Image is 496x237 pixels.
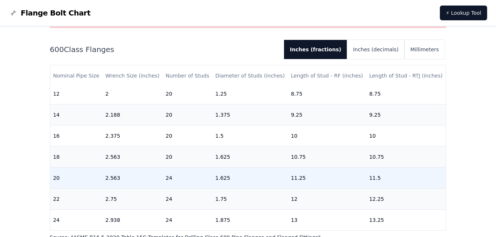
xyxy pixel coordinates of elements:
td: 16 [50,125,103,146]
td: 24 [163,167,212,188]
td: 8.75 [288,83,366,104]
td: 20 [163,83,212,104]
button: Millimeters [404,40,445,59]
td: 12 [50,83,103,104]
td: 12 [288,188,366,209]
td: 1.625 [212,146,288,167]
td: 10 [366,125,446,146]
td: 13 [288,209,366,230]
td: 20 [50,167,103,188]
a: Flange Bolt Chart LogoFlange Bolt Chart [9,8,90,18]
td: 22 [50,188,103,209]
td: 2.563 [102,167,163,188]
th: Diameter of Studs (inches) [212,65,288,86]
button: Inches (fractions) [284,40,347,59]
td: 20 [163,146,212,167]
td: 12.25 [366,188,446,209]
td: 11.25 [288,167,366,188]
td: 1.875 [212,209,288,230]
td: 20 [163,125,212,146]
td: 2.563 [102,146,163,167]
td: 10.75 [288,146,366,167]
td: 1.25 [212,83,288,104]
td: 9.25 [366,104,446,125]
th: Length of Stud - RF (inches) [288,65,366,86]
td: 24 [163,188,212,209]
td: 2 [102,83,163,104]
td: 20 [163,104,212,125]
a: ⚡ Lookup Tool [440,6,487,20]
th: Number of Studs [163,65,212,86]
td: 24 [50,209,103,230]
td: 1.75 [212,188,288,209]
td: 2.938 [102,209,163,230]
td: 1.375 [212,104,288,125]
td: 11.5 [366,167,446,188]
td: 13.25 [366,209,446,230]
td: 10.75 [366,146,446,167]
td: 1.5 [212,125,288,146]
img: Flange Bolt Chart Logo [9,8,18,17]
button: Inches (decimals) [347,40,404,59]
td: 24 [163,209,212,230]
td: 2.188 [102,104,163,125]
span: Flange Bolt Chart [21,8,90,18]
td: 2.375 [102,125,163,146]
th: Wrench Size (inches) [102,65,163,86]
th: Nominal Pipe Size [50,65,103,86]
td: 18 [50,146,103,167]
td: 8.75 [366,83,446,104]
td: 10 [288,125,366,146]
th: Length of Stud - RTJ (inches) [366,65,446,86]
td: 1.625 [212,167,288,188]
td: 9.25 [288,104,366,125]
td: 14 [50,104,103,125]
td: 2.75 [102,188,163,209]
h2: 600 Class Flanges [50,44,278,55]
